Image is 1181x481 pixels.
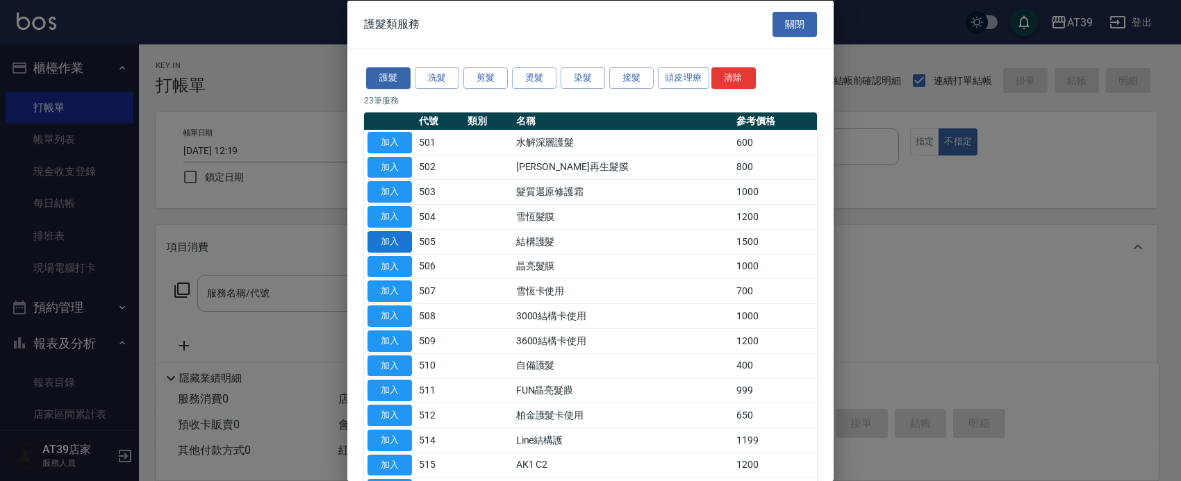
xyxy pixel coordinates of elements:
[513,130,733,155] td: 水解深層護髮
[733,155,817,180] td: 800
[367,230,412,252] button: 加入
[367,156,412,178] button: 加入
[415,353,464,378] td: 510
[513,229,733,254] td: 結構護髮
[733,328,817,353] td: 1200
[513,204,733,229] td: 雪恆髮膜
[733,130,817,155] td: 600
[415,403,464,428] td: 512
[733,403,817,428] td: 650
[609,67,654,89] button: 接髮
[513,428,733,453] td: Line結構護
[513,278,733,303] td: 雪恆卡使用
[513,112,733,130] th: 名稱
[513,254,733,279] td: 晶亮髮膜
[711,67,756,89] button: 清除
[513,353,733,378] td: 自備護髮
[367,206,412,228] button: 加入
[513,378,733,403] td: FUN晶亮髮膜
[367,405,412,426] button: 加入
[733,428,817,453] td: 1199
[733,254,817,279] td: 1000
[364,94,817,106] p: 23 筆服務
[513,403,733,428] td: 柏金護髮卡使用
[415,130,464,155] td: 501
[367,280,412,302] button: 加入
[733,112,817,130] th: 參考價格
[415,453,464,478] td: 515
[367,380,412,401] button: 加入
[415,278,464,303] td: 507
[415,328,464,353] td: 509
[513,155,733,180] td: [PERSON_NAME]再生髮膜
[367,330,412,351] button: 加入
[733,453,817,478] td: 1200
[364,17,420,31] span: 護髮類服務
[513,179,733,204] td: 髮質還原修護霜
[415,428,464,453] td: 514
[367,131,412,153] button: 加入
[415,204,464,229] td: 504
[366,67,411,89] button: 護髮
[561,67,605,89] button: 染髮
[658,67,709,89] button: 頭皮理療
[415,378,464,403] td: 511
[733,179,817,204] td: 1000
[733,204,817,229] td: 1200
[513,328,733,353] td: 3600結構卡使用
[464,112,513,130] th: 類別
[367,429,412,450] button: 加入
[367,305,412,327] button: 加入
[415,112,464,130] th: 代號
[367,355,412,376] button: 加入
[733,278,817,303] td: 700
[733,229,817,254] td: 1500
[513,303,733,328] td: 3000結構卡使用
[367,181,412,203] button: 加入
[512,67,556,89] button: 燙髮
[513,453,733,478] td: AK1 C2
[367,255,412,277] button: 加入
[733,303,817,328] td: 1000
[415,179,464,204] td: 503
[463,67,508,89] button: 剪髮
[367,454,412,475] button: 加入
[415,67,459,89] button: 洗髮
[415,229,464,254] td: 505
[733,353,817,378] td: 400
[733,378,817,403] td: 999
[773,11,817,37] button: 關閉
[415,303,464,328] td: 508
[415,155,464,180] td: 502
[415,254,464,279] td: 506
